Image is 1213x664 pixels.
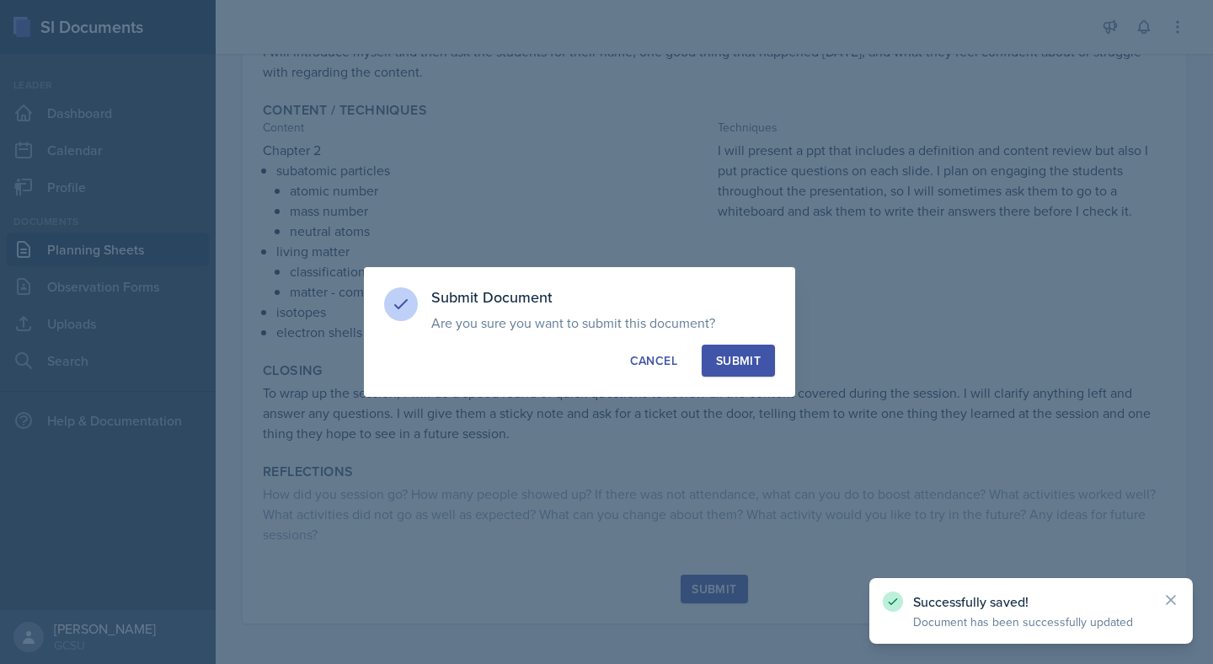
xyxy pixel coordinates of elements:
button: Submit [702,345,775,377]
div: Submit [716,352,761,369]
p: Are you sure you want to submit this document? [431,314,775,331]
h3: Submit Document [431,287,775,308]
div: Cancel [630,352,677,369]
button: Cancel [616,345,692,377]
p: Document has been successfully updated [913,613,1149,630]
p: Successfully saved! [913,593,1149,610]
